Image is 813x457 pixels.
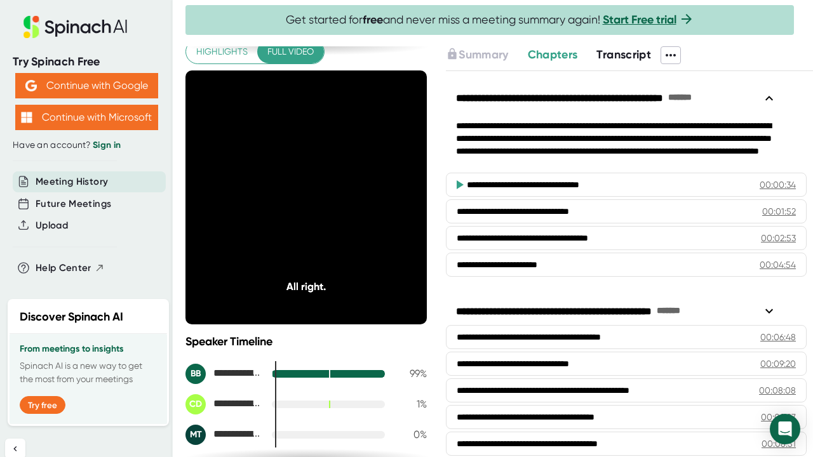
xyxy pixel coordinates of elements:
[770,414,800,444] div: Open Intercom Messenger
[36,218,68,233] button: Upload
[25,80,37,91] img: Aehbyd4JwY73AAAAAElFTkSuQmCC
[36,261,91,275] span: Help Center
[13,55,160,69] div: Try Spinach Free
[395,398,427,410] div: 1 %
[760,258,796,271] div: 00:04:54
[36,197,111,211] button: Future Meetings
[446,46,508,63] button: Summary
[20,396,65,414] button: Try free
[760,357,796,370] div: 00:09:20
[257,40,324,63] button: Full video
[528,46,578,63] button: Chapters
[759,384,796,397] div: 00:08:08
[20,359,157,386] p: Spinach AI is a new way to get the most from your meetings
[15,73,158,98] button: Continue with Google
[286,13,694,27] span: Get started for and never miss a meeting summary again!
[528,48,578,62] span: Chapters
[596,48,651,62] span: Transcript
[762,437,796,450] div: 00:08:51
[186,40,258,63] button: Highlights
[196,44,248,60] span: Highlights
[185,364,262,384] div: Brendan Bedell
[185,364,206,384] div: BB
[185,334,427,348] div: Speaker Timeline
[603,13,676,27] a: Start Free trial
[446,46,527,64] div: Upgrade to access
[185,394,262,414] div: CWSP Department
[395,428,427,440] div: 0 %
[93,140,121,150] a: Sign in
[15,105,158,130] button: Continue with Microsoft
[395,368,427,380] div: 99 %
[185,425,262,445] div: Mike Temblador
[13,140,160,151] div: Have an account?
[210,281,403,293] div: All right.
[761,411,796,423] div: 00:08:27
[363,13,383,27] b: free
[459,48,508,62] span: Summary
[36,261,105,275] button: Help Center
[185,394,206,414] div: CD
[761,232,796,244] div: 00:02:53
[596,46,651,63] button: Transcript
[20,344,157,354] h3: From meetings to insights
[762,205,796,218] div: 00:01:52
[185,425,206,445] div: MT
[760,331,796,343] div: 00:06:48
[20,308,123,326] h2: Discover Spinach AI
[267,44,314,60] span: Full video
[36,175,108,189] button: Meeting History
[760,178,796,191] div: 00:00:34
